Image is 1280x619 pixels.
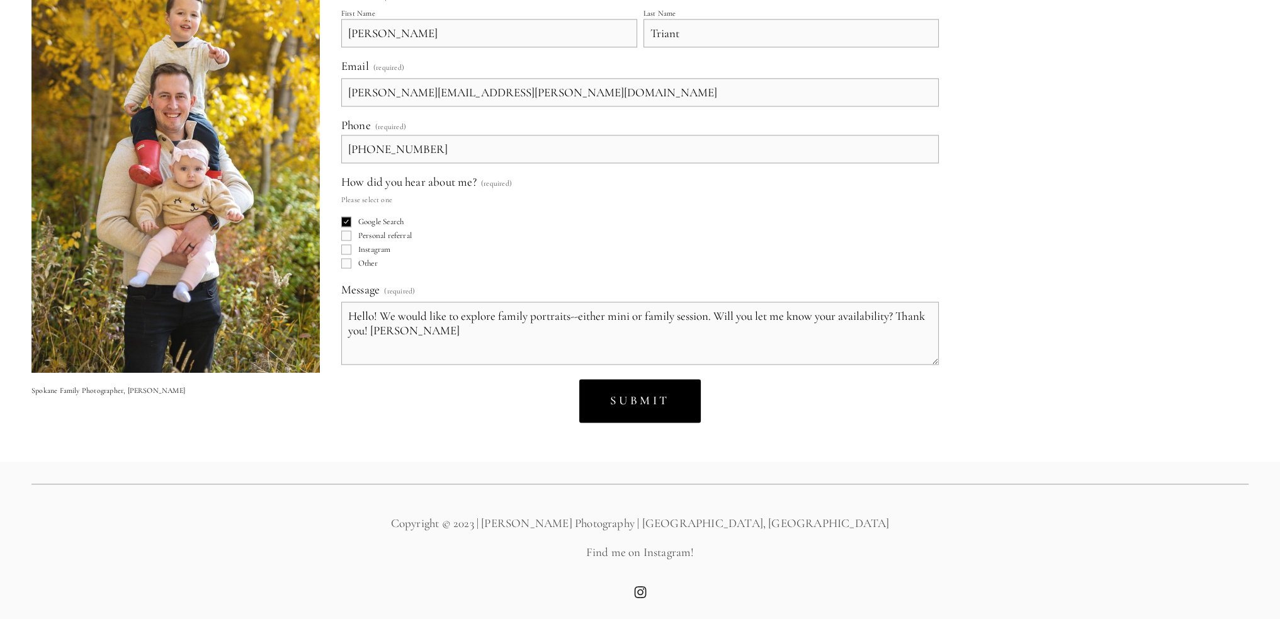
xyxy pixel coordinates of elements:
[341,302,939,365] textarea: Hello! We would like to explore family portraits--either mini or family session. Will you let me ...
[341,217,351,227] input: Google Search
[341,230,351,241] input: Personal referral
[373,59,404,76] span: (required)
[31,544,1249,561] p: Find me on Instagram!
[341,9,375,18] div: First Name
[579,379,701,423] button: SubmitSubmit
[341,244,351,254] input: Instagram
[481,175,512,191] span: (required)
[341,258,351,268] input: Other
[634,586,647,598] a: Instagram
[341,59,369,73] span: Email
[610,393,669,407] span: Submit
[31,384,320,397] p: Spokane Family Photographer, [PERSON_NAME]
[358,217,404,227] span: Google Search
[375,123,406,130] span: (required)
[31,515,1249,532] p: Copyright © 2023 | [PERSON_NAME] Photography | [GEOGRAPHIC_DATA], [GEOGRAPHIC_DATA]
[358,230,412,241] span: Personal referral
[643,9,676,18] div: Last Name
[384,283,415,299] span: (required)
[341,118,371,132] span: Phone
[341,174,477,189] span: How did you hear about me?
[341,191,512,208] p: Please select one
[358,244,391,254] span: Instagram
[341,282,380,297] span: Message
[358,258,378,268] span: Other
